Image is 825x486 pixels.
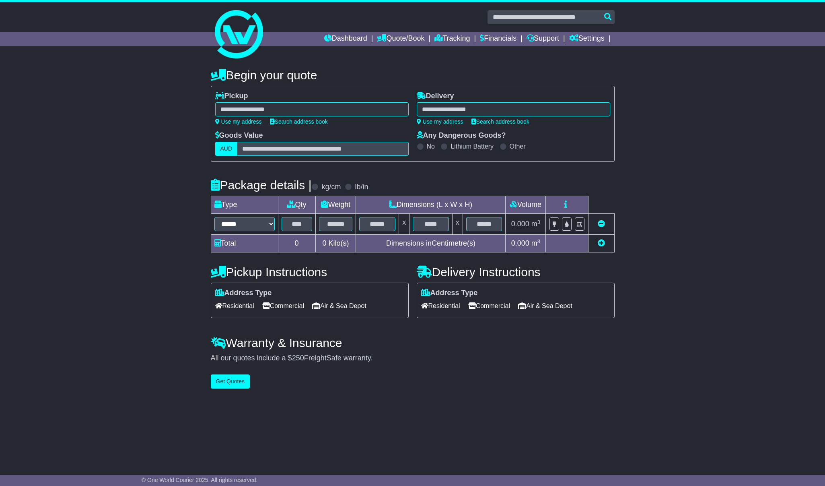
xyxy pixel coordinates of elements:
[598,220,605,228] a: Remove this item
[434,32,470,46] a: Tracking
[511,220,529,228] span: 0.000
[417,118,463,125] a: Use my address
[211,374,250,389] button: Get Quotes
[471,118,529,125] a: Search address book
[537,238,541,244] sup: 3
[270,118,328,125] a: Search address book
[215,131,263,140] label: Goods Value
[278,196,315,214] td: Qty
[506,196,546,214] td: Volume
[142,477,258,483] span: © One World Courier 2025. All rights reserved.
[417,131,506,140] label: Any Dangerous Goods?
[531,220,541,228] span: m
[321,183,341,192] label: kg/cm
[569,32,605,46] a: Settings
[356,235,506,252] td: Dimensions in Centimetre(s)
[377,32,424,46] a: Quote/Book
[417,92,454,101] label: Delivery
[451,143,494,150] label: Lithium Battery
[215,142,238,156] label: AUD
[322,239,326,247] span: 0
[211,336,615,350] h4: Warranty & Insurance
[215,92,248,101] label: Pickup
[356,196,506,214] td: Dimensions (L x W x H)
[211,196,278,214] td: Type
[315,196,356,214] td: Weight
[211,354,615,363] div: All our quotes include a $ FreightSafe warranty.
[511,239,529,247] span: 0.000
[355,183,368,192] label: lb/in
[527,32,559,46] a: Support
[452,214,463,235] td: x
[531,239,541,247] span: m
[537,219,541,225] sup: 3
[421,289,478,298] label: Address Type
[480,32,516,46] a: Financials
[292,354,304,362] span: 250
[278,235,315,252] td: 0
[215,118,262,125] a: Use my address
[211,178,312,192] h4: Package details |
[312,300,366,312] span: Air & Sea Depot
[399,214,409,235] td: x
[215,300,254,312] span: Residential
[598,239,605,247] a: Add new item
[510,143,526,150] label: Other
[211,265,409,279] h4: Pickup Instructions
[468,300,510,312] span: Commercial
[315,235,356,252] td: Kilo(s)
[518,300,572,312] span: Air & Sea Depot
[215,289,272,298] label: Address Type
[417,265,615,279] h4: Delivery Instructions
[211,235,278,252] td: Total
[262,300,304,312] span: Commercial
[421,300,460,312] span: Residential
[427,143,435,150] label: No
[324,32,367,46] a: Dashboard
[211,68,615,82] h4: Begin your quote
